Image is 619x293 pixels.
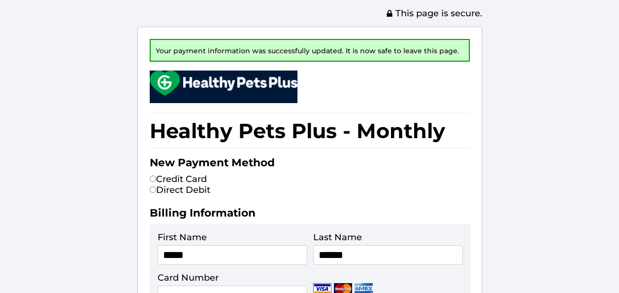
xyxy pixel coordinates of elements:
[150,174,207,184] label: Credit Card
[150,156,470,174] h2: New Payment Method
[150,184,210,195] label: Direct Debit
[150,71,297,96] img: small.png
[386,8,482,19] span: This page is secure.
[150,113,470,148] h1: Healthy Pets Plus - Monthly
[150,186,156,193] input: Direct Debit
[158,232,207,243] label: First Name
[150,176,156,182] input: Credit Card
[158,272,219,283] label: Card Number
[150,206,470,224] h2: Billing Information
[156,46,459,55] span: Your payment information was successfully updated. It is now safe to leave this page.
[313,232,362,243] label: Last Name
